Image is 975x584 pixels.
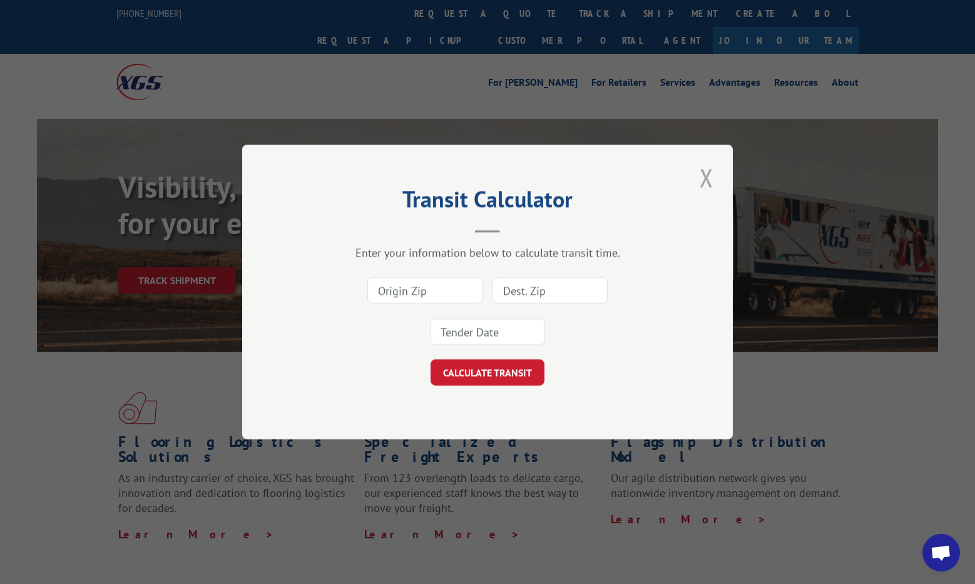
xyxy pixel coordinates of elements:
[430,319,545,345] input: Tender Date
[922,534,960,571] a: Open chat
[431,359,544,386] button: CALCULATE TRANSIT
[493,277,608,304] input: Dest. Zip
[305,245,670,260] div: Enter your information below to calculate transit time.
[696,160,717,195] button: Close modal
[305,190,670,214] h2: Transit Calculator
[367,277,482,304] input: Origin Zip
